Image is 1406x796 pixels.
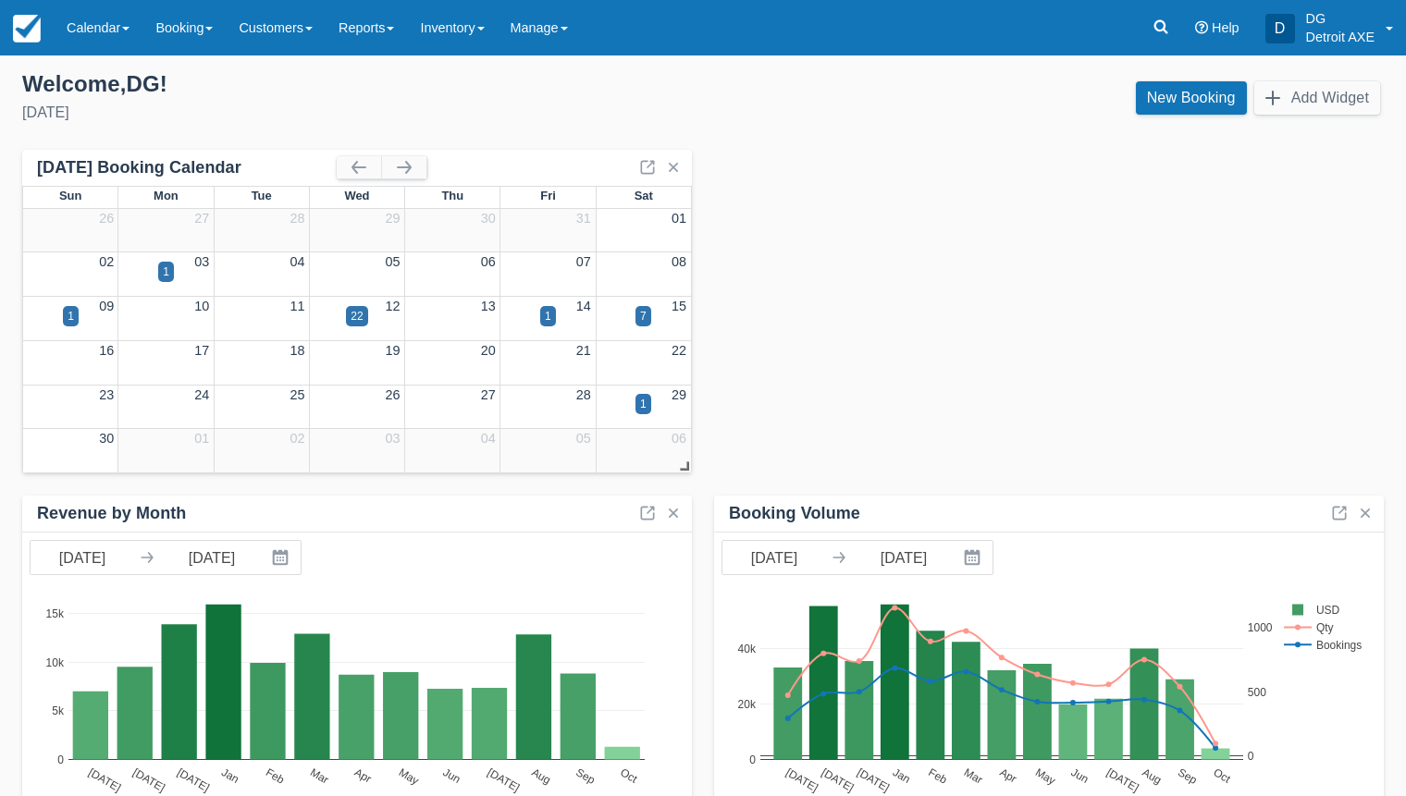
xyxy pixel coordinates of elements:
[956,541,993,574] button: Interact with the calendar and add the check-in date for your trip.
[672,299,686,313] a: 15
[22,70,688,98] div: Welcome , DG !
[68,308,74,325] div: 1
[194,299,209,313] a: 10
[481,254,496,269] a: 06
[99,387,114,402] a: 23
[576,299,591,313] a: 14
[481,299,496,313] a: 13
[635,189,653,202] span: Sat
[481,211,496,226] a: 30
[290,387,304,402] a: 25
[386,431,401,446] a: 03
[194,343,209,358] a: 17
[344,189,369,202] span: Wed
[290,343,304,358] a: 18
[852,541,956,574] input: End Date
[576,211,591,226] a: 31
[59,189,81,202] span: Sun
[290,431,304,446] a: 02
[13,15,41,43] img: checkfront-main-nav-mini-logo.png
[1212,20,1239,35] span: Help
[154,189,179,202] span: Mon
[386,387,401,402] a: 26
[640,396,647,412] div: 1
[1306,28,1375,46] p: Detroit AXE
[672,387,686,402] a: 29
[290,299,304,313] a: 11
[576,431,591,446] a: 05
[1306,9,1375,28] p: DG
[290,254,304,269] a: 04
[386,254,401,269] a: 05
[640,308,647,325] div: 7
[481,387,496,402] a: 27
[99,343,114,358] a: 16
[545,308,551,325] div: 1
[252,189,272,202] span: Tue
[160,541,264,574] input: End Date
[672,343,686,358] a: 22
[481,343,496,358] a: 20
[264,541,301,574] button: Interact with the calendar and add the check-in date for your trip.
[194,387,209,402] a: 24
[31,541,134,574] input: Start Date
[1254,81,1380,115] button: Add Widget
[672,254,686,269] a: 08
[481,431,496,446] a: 04
[37,503,186,524] div: Revenue by Month
[672,431,686,446] a: 06
[576,254,591,269] a: 07
[99,211,114,226] a: 26
[576,387,591,402] a: 28
[1195,21,1208,34] i: Help
[729,503,860,524] div: Booking Volume
[722,541,826,574] input: Start Date
[194,254,209,269] a: 03
[99,299,114,313] a: 09
[22,102,688,124] div: [DATE]
[386,211,401,226] a: 29
[672,211,686,226] a: 01
[99,254,114,269] a: 02
[290,211,304,226] a: 28
[576,343,591,358] a: 21
[540,189,556,202] span: Fri
[1136,81,1247,115] a: New Booking
[37,157,337,178] div: [DATE] Booking Calendar
[386,343,401,358] a: 19
[351,308,363,325] div: 22
[1265,14,1295,43] div: D
[163,263,169,280] div: 1
[386,299,401,313] a: 12
[194,431,209,446] a: 01
[194,211,209,226] a: 27
[99,431,114,446] a: 30
[441,189,463,202] span: Thu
